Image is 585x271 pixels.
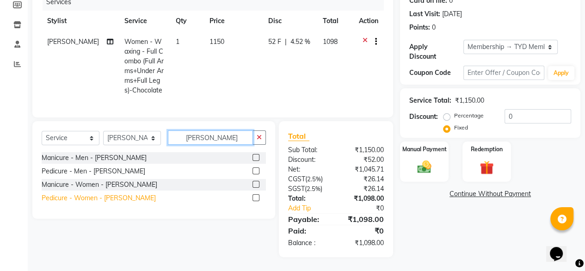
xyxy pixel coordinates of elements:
[471,145,503,154] label: Redemption
[281,238,336,248] div: Balance :
[290,37,310,47] span: 4.52 %
[281,225,336,236] div: Paid:
[413,159,436,175] img: _cash.svg
[402,189,579,199] a: Continue Without Payment
[432,23,436,32] div: 0
[548,66,574,80] button: Apply
[336,238,391,248] div: ₹1,098.00
[463,66,544,80] input: Enter Offer / Coupon Code
[281,165,336,174] div: Net:
[307,185,320,192] span: 2.5%
[353,11,384,31] th: Action
[209,37,224,46] span: 1150
[176,37,179,46] span: 1
[442,9,462,19] div: [DATE]
[475,159,498,176] img: _gift.svg
[336,225,391,236] div: ₹0
[455,96,484,105] div: ₹1,150.00
[409,96,451,105] div: Service Total:
[409,9,440,19] div: Last Visit:
[281,155,336,165] div: Discount:
[288,185,305,193] span: SGST
[336,214,391,225] div: ₹1,098.00
[285,37,287,47] span: |
[409,68,463,78] div: Coupon Code
[42,153,147,163] div: Manicure - Men - [PERSON_NAME]
[42,193,156,203] div: Pedicure - Women - [PERSON_NAME]
[546,234,576,262] iframe: chat widget
[281,214,336,225] div: Payable:
[336,155,391,165] div: ₹52.00
[336,145,391,155] div: ₹1,150.00
[281,203,345,213] a: Add Tip
[409,23,430,32] div: Points:
[336,165,391,174] div: ₹1,045.71
[42,180,157,190] div: Manicure - Women - [PERSON_NAME]
[268,37,281,47] span: 52 F
[336,194,391,203] div: ₹1,098.00
[42,166,145,176] div: Pedicure - Men - [PERSON_NAME]
[168,130,253,145] input: Search or Scan
[307,175,321,183] span: 2.5%
[263,11,317,31] th: Disc
[119,11,170,31] th: Service
[281,184,336,194] div: ( )
[336,174,391,184] div: ₹26.14
[454,111,484,120] label: Percentage
[409,112,438,122] div: Discount:
[281,174,336,184] div: ( )
[281,145,336,155] div: Sub Total:
[288,175,305,183] span: CGST
[402,145,447,154] label: Manual Payment
[345,203,391,213] div: ₹0
[124,37,164,94] span: Women - Waxing - Full Combo (Full Arms+Under Arms+Full Legs)-Chocolate
[47,37,99,46] span: [PERSON_NAME]
[170,11,204,31] th: Qty
[42,11,119,31] th: Stylist
[454,123,468,132] label: Fixed
[281,194,336,203] div: Total:
[409,42,463,62] div: Apply Discount
[204,11,263,31] th: Price
[336,184,391,194] div: ₹26.14
[317,11,353,31] th: Total
[288,131,309,141] span: Total
[322,37,337,46] span: 1098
